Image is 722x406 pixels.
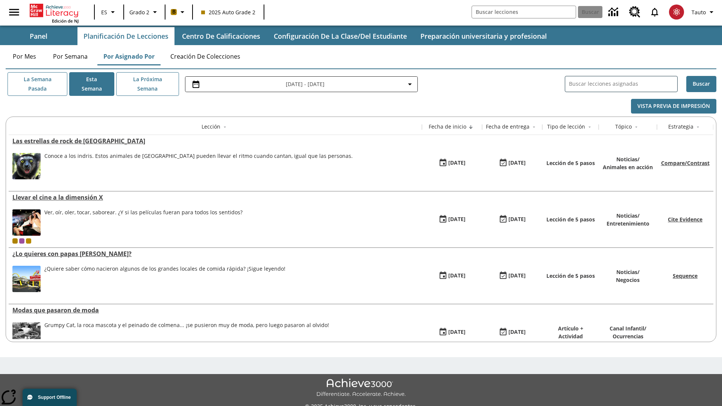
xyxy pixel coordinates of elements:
div: Fecha de inicio [429,123,466,130]
a: Centro de recursos, Se abrirá en una pestaña nueva. [625,2,645,22]
span: OL 2025 Auto Grade 3 [19,238,24,244]
p: Lección de 5 pasos [546,215,595,223]
button: Centro de calificaciones [176,27,266,45]
button: Support Offline [23,389,77,406]
p: Lección de 5 pasos [546,272,595,280]
input: Buscar campo [472,6,576,18]
button: Abrir el menú lateral [3,1,25,23]
div: Grumpy Cat, la roca mascota y el peinado de colmena... ¡se pusieron muy de moda, pero luego pasar... [44,322,329,329]
button: Por mes [6,47,43,65]
div: ¿Quiere saber cómo nacieron algunos de los grandes locales de comida rápida? ¡Sigue leyendo! [44,266,285,292]
p: Entretenimiento [607,220,649,227]
a: Compare/Contrast [661,159,710,167]
button: Preparación universitaria y profesional [414,27,553,45]
a: Notificaciones [645,2,664,22]
div: Llevar el cine a la dimensión X [12,193,418,201]
button: Sort [585,123,594,132]
p: Lección de 5 pasos [546,159,595,167]
button: Sort [466,123,475,132]
button: Sort [529,123,538,132]
div: [DATE] [508,327,526,337]
div: Conoce a los indris. Estos animales de [GEOGRAPHIC_DATA] pueden llevar el ritmo cuando cantan, ig... [44,153,353,159]
div: [DATE] [508,215,526,224]
div: Tópico [615,123,632,130]
span: Support Offline [38,395,71,400]
a: Modas que pasaron de moda, Lecciones [12,306,418,314]
button: Sort [220,123,229,132]
button: Esta semana [69,72,114,96]
p: Artículo + Actividad [546,324,595,340]
button: Por semana [47,47,94,65]
svg: Collapse Date Range Filter [405,80,414,89]
p: Ocurrencias [610,332,646,340]
p: Animales en acción [603,163,653,171]
div: Estrategia [668,123,693,130]
div: Ver, oír, oler, tocar, saborear. ¿Y si las películas fueran para todos los sentidos? [44,209,243,216]
span: B [172,7,176,17]
button: Sort [693,123,702,132]
button: La próxima semana [116,72,179,96]
button: Por asignado por [97,47,161,65]
span: Grado 2 [129,8,149,16]
a: Portada [30,3,79,18]
a: Llevar el cine a la dimensión X, Lecciones [12,193,418,201]
button: 06/30/26: Último día en que podrá accederse la lección [496,325,528,339]
button: Boost El color de la clase es anaranjado claro. Cambiar el color de la clase. [168,5,190,19]
div: Portada [30,2,79,24]
button: Configuración de la clase/del estudiante [268,27,413,45]
button: 07/03/26: Último día en que podrá accederse la lección [496,269,528,283]
div: [DATE] [448,158,466,168]
div: [DATE] [448,271,466,280]
button: Seleccione el intervalo de fechas opción del menú [188,80,414,89]
button: Sort [632,123,641,132]
div: [DATE] [508,158,526,168]
img: El panel situado frente a los asientos rocía con agua nebulizada al feliz público en un cine equi... [12,209,41,236]
div: Tipo de lección [547,123,585,130]
div: Clase actual [12,238,18,244]
button: Planificación de lecciones [77,27,174,45]
div: [DATE] [448,215,466,224]
button: Buscar [686,76,716,92]
div: Grumpy Cat, la roca mascota y el peinado de colmena... ¡se pusieron muy de moda, pero luego pasar... [44,322,329,348]
div: ¿Quiere saber cómo nacieron algunos de los grandes locales de comida rápida? ¡Sigue leyendo! [44,266,285,272]
img: avatar image [669,5,684,20]
button: 08/27/25: Primer día en que estuvo disponible la lección [436,156,468,170]
p: Noticias / [616,268,640,276]
a: Las estrellas de rock de Madagascar, Lecciones [12,137,418,145]
img: foto en blanco y negro de una chica haciendo girar unos hula-hulas en la década de 1950 [12,322,41,348]
a: Centro de información [604,2,625,23]
span: Tauto [692,8,706,16]
p: Noticias / [603,155,653,163]
p: Negocios [616,276,640,284]
img: Uno de los primeros locales de McDonald's, con el icónico letrero rojo y los arcos amarillos. [12,266,41,292]
button: Grado: Grado 2, Elige un grado [126,5,162,19]
button: 08/27/25: Último día en que podrá accederse la lección [496,156,528,170]
img: Un indri de brillantes ojos amarillos mira a la cámara. [12,153,41,179]
img: Achieve3000 Differentiate Accelerate Achieve [316,379,406,398]
div: [DATE] [448,327,466,337]
div: Modas que pasaron de moda [12,306,418,314]
p: Noticias / [607,212,649,220]
button: Escoja un nuevo avatar [664,2,689,22]
div: ¿Lo quieres con papas fritas? [12,250,418,258]
span: ES [101,8,107,16]
div: Ver, oír, oler, tocar, saborear. ¿Y si las películas fueran para todos los sentidos? [44,209,243,236]
div: Conoce a los indris. Estos animales de Madagascar pueden llevar el ritmo cuando cantan, igual que... [44,153,353,179]
button: Panel [1,27,76,45]
button: Perfil/Configuración [689,5,719,19]
div: Fecha de entrega [486,123,529,130]
a: ¿Lo quieres con papas fritas?, Lecciones [12,250,418,258]
button: 08/24/25: Último día en que podrá accederse la lección [496,212,528,227]
button: La semana pasada [8,72,67,96]
button: Vista previa de impresión [631,99,716,114]
button: 08/18/25: Primer día en que estuvo disponible la lección [436,212,468,227]
button: 07/26/25: Primer día en que estuvo disponible la lección [436,269,468,283]
div: New 2025 class [26,238,31,244]
span: 2025 Auto Grade 2 [201,8,255,16]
